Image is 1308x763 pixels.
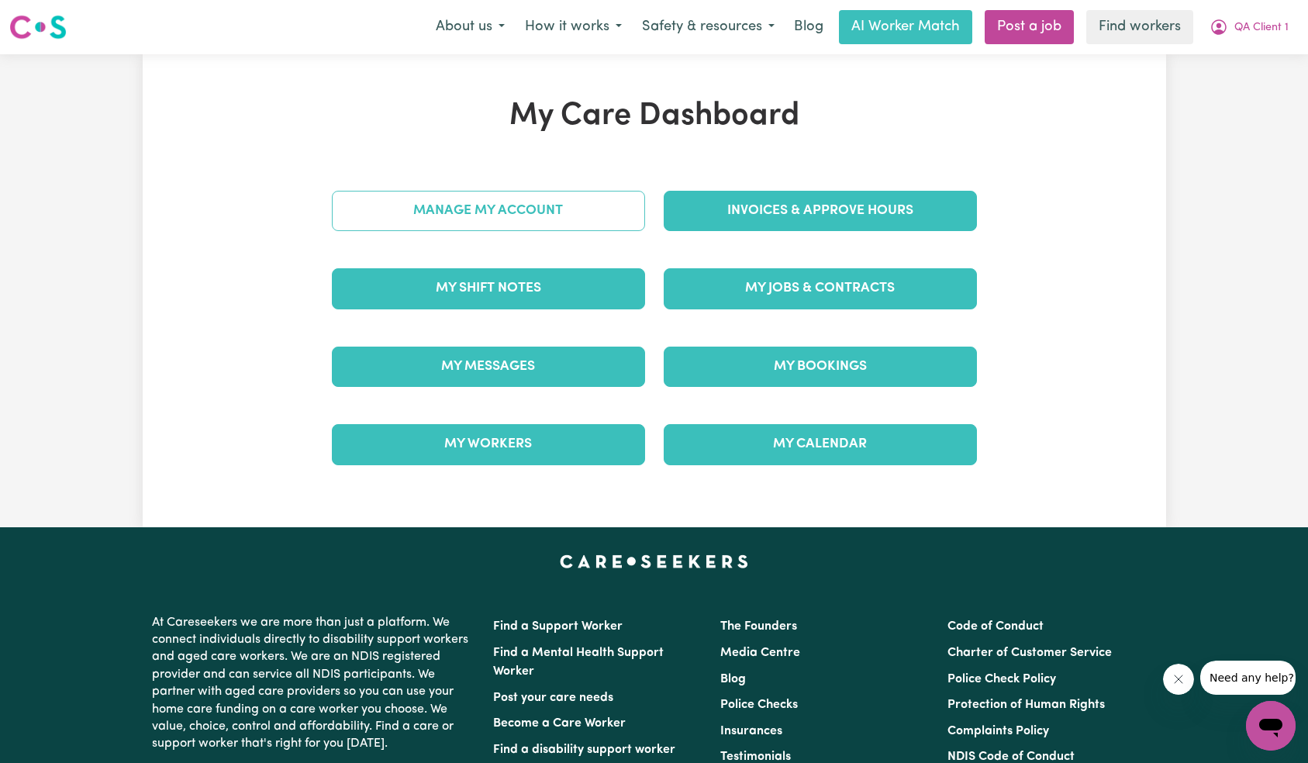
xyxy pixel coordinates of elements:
[152,608,475,759] p: At Careseekers we are more than just a platform. We connect individuals directly to disability su...
[493,647,664,678] a: Find a Mental Health Support Worker
[1086,10,1193,44] a: Find workers
[664,268,977,309] a: My Jobs & Contracts
[493,717,626,730] a: Become a Care Worker
[720,673,746,685] a: Blog
[720,699,798,711] a: Police Checks
[720,751,791,763] a: Testimonials
[9,9,67,45] a: Careseekers logo
[720,647,800,659] a: Media Centre
[332,347,645,387] a: My Messages
[947,620,1044,633] a: Code of Conduct
[839,10,972,44] a: AI Worker Match
[985,10,1074,44] a: Post a job
[493,744,675,756] a: Find a disability support worker
[560,555,748,568] a: Careseekers home page
[720,725,782,737] a: Insurances
[785,10,833,44] a: Blog
[632,11,785,43] button: Safety & resources
[493,692,613,704] a: Post your care needs
[332,268,645,309] a: My Shift Notes
[947,673,1056,685] a: Police Check Policy
[720,620,797,633] a: The Founders
[1199,11,1299,43] button: My Account
[332,424,645,464] a: My Workers
[323,98,986,135] h1: My Care Dashboard
[947,647,1112,659] a: Charter of Customer Service
[1246,701,1296,751] iframe: Button to launch messaging window
[947,751,1075,763] a: NDIS Code of Conduct
[332,191,645,231] a: Manage My Account
[947,725,1049,737] a: Complaints Policy
[664,347,977,387] a: My Bookings
[515,11,632,43] button: How it works
[664,191,977,231] a: Invoices & Approve Hours
[493,620,623,633] a: Find a Support Worker
[1200,661,1296,695] iframe: Message from company
[9,13,67,41] img: Careseekers logo
[1163,664,1194,695] iframe: Close message
[1234,19,1289,36] span: QA Client 1
[947,699,1105,711] a: Protection of Human Rights
[426,11,515,43] button: About us
[664,424,977,464] a: My Calendar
